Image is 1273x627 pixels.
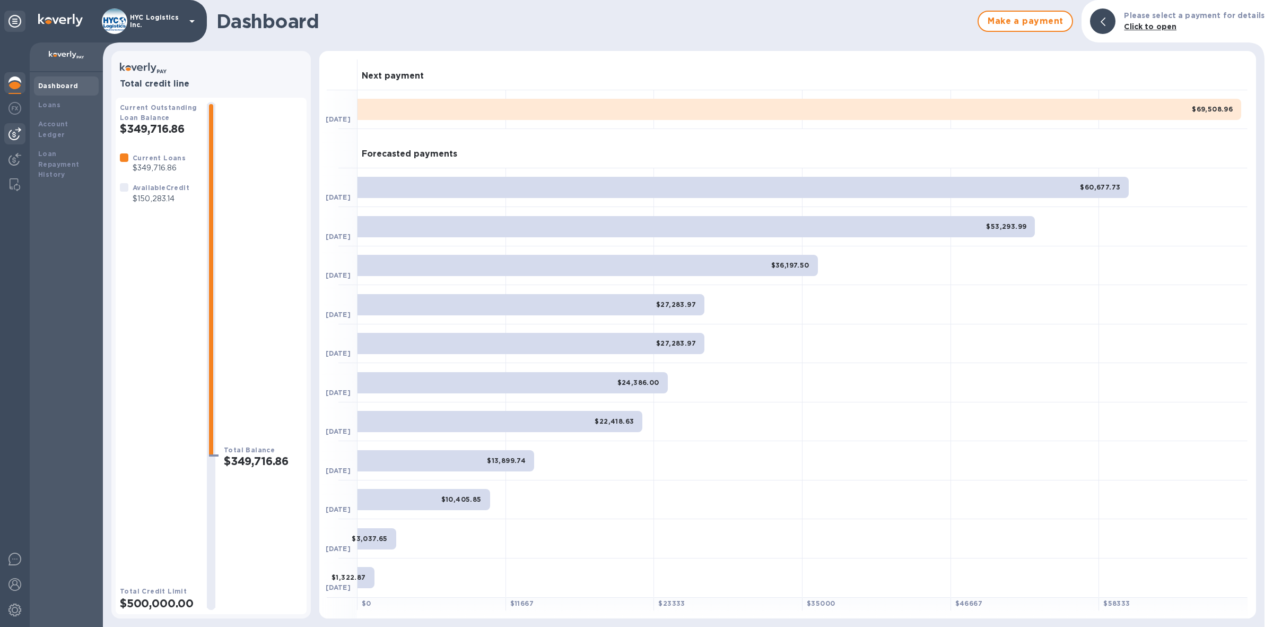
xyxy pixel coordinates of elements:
b: [DATE] [326,583,351,591]
b: Total Credit Limit [120,587,187,595]
b: $10,405.85 [441,495,482,503]
button: Make a payment [978,11,1073,32]
b: [DATE] [326,427,351,435]
b: Loan Repayment History [38,150,80,179]
b: [DATE] [326,233,351,241]
span: Make a payment [987,15,1063,28]
b: [DATE] [326,467,351,475]
h3: Total credit line [120,79,302,89]
b: $ 0 [362,599,371,607]
p: $349,716.86 [133,162,186,174]
img: Foreign exchange [8,102,21,115]
b: [DATE] [326,271,351,279]
b: [DATE] [326,349,351,357]
h2: $500,000.00 [120,597,198,610]
h1: Dashboard [216,10,972,32]
b: Dashboard [38,82,79,90]
b: $3,037.65 [352,535,388,543]
h3: Forecasted payments [362,149,457,159]
b: $27,283.97 [656,339,696,347]
b: $22,418.63 [595,417,634,425]
h2: $349,716.86 [120,122,198,135]
h2: $349,716.86 [224,454,302,468]
b: Available Credit [133,184,189,192]
b: $36,197.50 [771,261,809,269]
b: $ 23333 [658,599,685,607]
b: $69,508.96 [1192,105,1233,113]
b: $27,283.97 [656,300,696,308]
img: Logo [38,14,83,27]
b: $ 58333 [1103,599,1130,607]
b: Account Ledger [38,120,68,139]
b: [DATE] [326,545,351,553]
b: Please select a payment for details [1124,11,1265,20]
b: [DATE] [326,115,351,123]
b: [DATE] [326,193,351,201]
p: HYC Logistics Inc. [130,14,183,29]
b: Current Loans [133,154,186,162]
h3: Next payment [362,71,424,81]
b: $1,322.87 [332,573,366,581]
b: Current Outstanding Loan Balance [120,104,197,122]
b: Loans [38,101,60,109]
b: $53,293.99 [986,222,1026,230]
b: $13,899.74 [487,457,526,465]
b: Click to open [1124,22,1176,31]
b: $ 35000 [807,599,835,607]
b: [DATE] [326,505,351,513]
b: $24,386.00 [617,379,659,386]
b: $60,677.73 [1080,183,1120,191]
div: Unpin categories [4,11,25,32]
b: Total Balance [224,446,275,454]
b: [DATE] [326,311,351,319]
b: $ 11667 [510,599,534,607]
b: [DATE] [326,389,351,397]
b: $ 46667 [955,599,982,607]
p: $150,283.14 [133,193,189,204]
